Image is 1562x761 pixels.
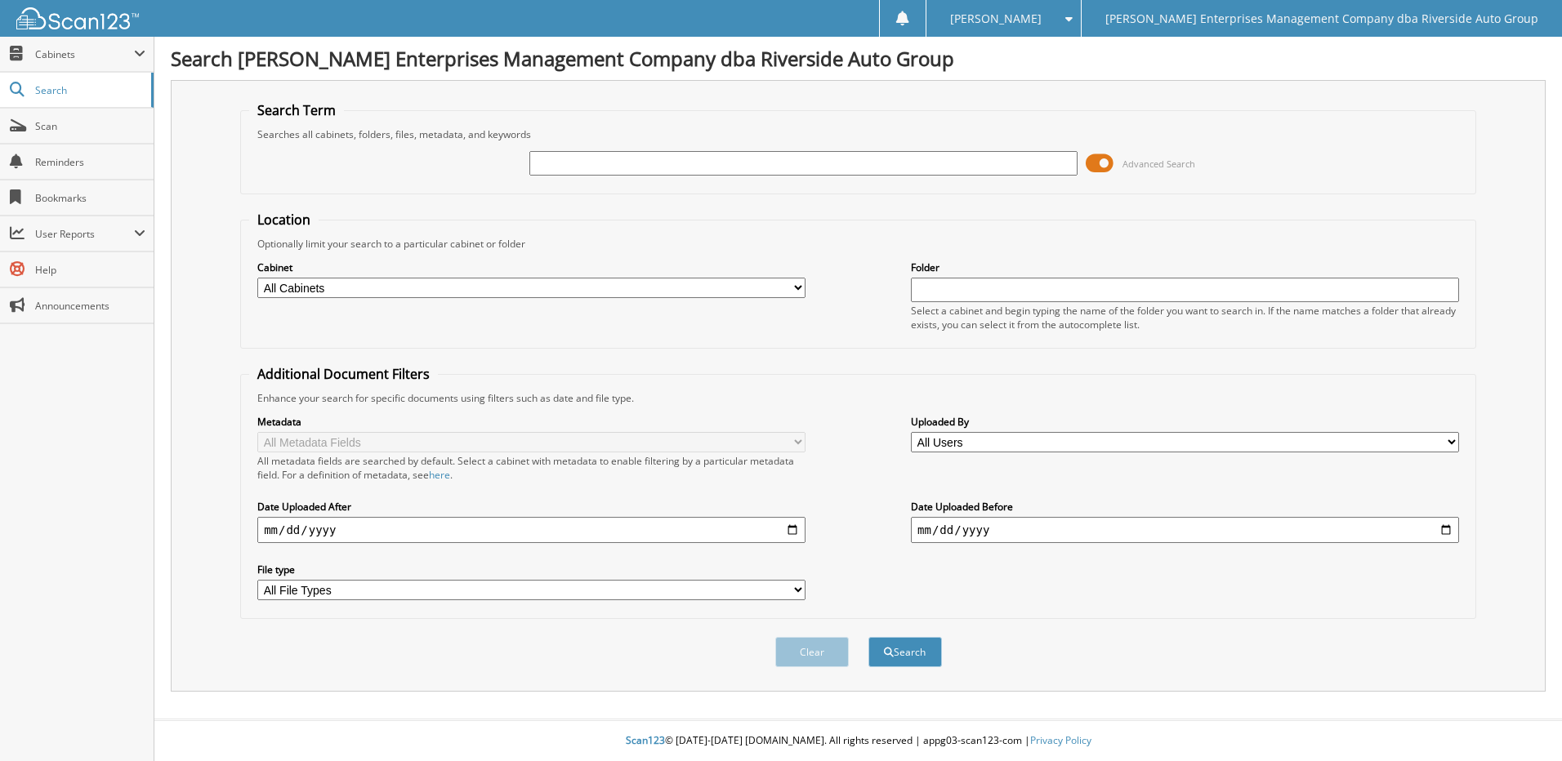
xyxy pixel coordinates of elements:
[775,637,849,667] button: Clear
[249,101,344,119] legend: Search Term
[429,468,450,482] a: here
[35,263,145,277] span: Help
[35,83,143,97] span: Search
[868,637,942,667] button: Search
[171,45,1546,72] h1: Search [PERSON_NAME] Enterprises Management Company dba Riverside Auto Group
[249,365,438,383] legend: Additional Document Filters
[1030,733,1091,747] a: Privacy Policy
[257,260,806,274] label: Cabinet
[257,517,806,543] input: start
[35,47,134,61] span: Cabinets
[249,391,1467,405] div: Enhance your search for specific documents using filters such as date and file type.
[154,721,1562,761] div: © [DATE]-[DATE] [DOMAIN_NAME]. All rights reserved | appg03-scan123-com |
[1122,158,1195,170] span: Advanced Search
[257,454,806,482] div: All metadata fields are searched by default. Select a cabinet with metadata to enable filtering b...
[35,227,134,241] span: User Reports
[911,500,1459,514] label: Date Uploaded Before
[249,127,1467,141] div: Searches all cabinets, folders, files, metadata, and keywords
[257,500,806,514] label: Date Uploaded After
[249,237,1467,251] div: Optionally limit your search to a particular cabinet or folder
[35,191,145,205] span: Bookmarks
[950,14,1042,24] span: [PERSON_NAME]
[911,415,1459,429] label: Uploaded By
[35,119,145,133] span: Scan
[626,733,665,747] span: Scan123
[16,7,139,29] img: scan123-logo-white.svg
[257,415,806,429] label: Metadata
[911,260,1459,274] label: Folder
[35,155,145,169] span: Reminders
[1105,14,1538,24] span: [PERSON_NAME] Enterprises Management Company dba Riverside Auto Group
[35,299,145,313] span: Announcements
[911,304,1459,332] div: Select a cabinet and begin typing the name of the folder you want to search in. If the name match...
[257,563,806,576] label: File type
[911,517,1459,543] input: end
[249,211,319,229] legend: Location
